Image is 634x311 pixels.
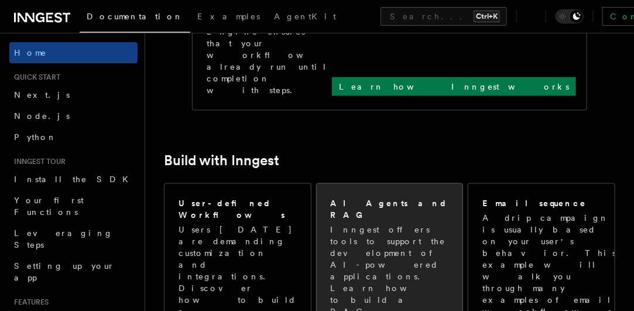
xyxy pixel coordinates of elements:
p: Learn how Inngest works [339,81,569,93]
a: Leveraging Steps [9,223,138,255]
span: Examples [197,12,260,21]
a: Home [9,42,138,63]
span: Home [14,47,47,59]
a: Python [9,127,138,148]
span: Your first Functions [14,196,84,217]
span: Documentation [87,12,183,21]
a: Examples [190,4,267,32]
span: Python [14,132,57,142]
kbd: Ctrl+K [474,11,500,22]
h2: Email sequence [482,198,587,210]
span: Features [9,298,49,307]
span: Quick start [9,73,60,82]
button: Toggle dark mode [556,9,584,23]
a: Documentation [80,4,190,33]
span: Setting up your app [14,261,115,282]
button: Search...Ctrl+K [381,7,507,26]
a: Your first Functions [9,190,138,223]
a: AgentKit [267,4,343,32]
a: Setting up your app [9,255,138,288]
a: Node.js [9,105,138,127]
span: Node.js [14,111,70,121]
a: Install the SDK [9,169,138,190]
span: Leveraging Steps [14,228,113,250]
span: Install the SDK [14,175,135,184]
a: Next.js [9,84,138,105]
h2: AI Agents and RAG [331,198,456,221]
span: Inngest tour [9,157,66,166]
span: AgentKit [274,12,336,21]
h2: User-defined Workflows [179,198,297,221]
a: Learn how Inngest works [332,77,576,96]
a: Build with Inngest [164,153,279,169]
span: Next.js [14,90,70,100]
